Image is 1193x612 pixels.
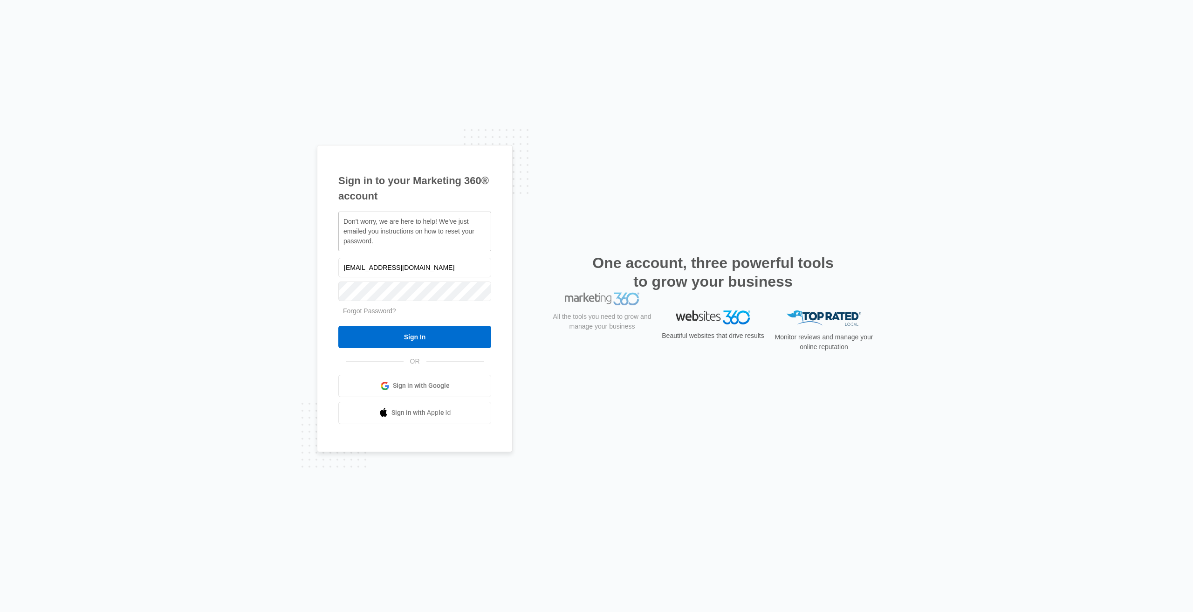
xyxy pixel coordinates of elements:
[590,254,836,291] h2: One account, three powerful tools to grow your business
[343,307,396,315] a: Forgot Password?
[676,310,750,324] img: Websites 360
[338,402,491,424] a: Sign in with Apple Id
[391,408,451,418] span: Sign in with Apple Id
[343,218,474,245] span: Don't worry, we are here to help! We've just emailed you instructions on how to reset your password.
[338,326,491,348] input: Sign In
[338,375,491,397] a: Sign in with Google
[338,258,491,277] input: Email
[787,310,861,326] img: Top Rated Local
[550,330,654,350] p: All the tools you need to grow and manage your business
[393,381,450,391] span: Sign in with Google
[404,357,426,366] span: OR
[565,310,639,323] img: Marketing 360
[772,332,876,352] p: Monitor reviews and manage your online reputation
[338,173,491,204] h1: Sign in to your Marketing 360® account
[661,331,765,341] p: Beautiful websites that drive results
